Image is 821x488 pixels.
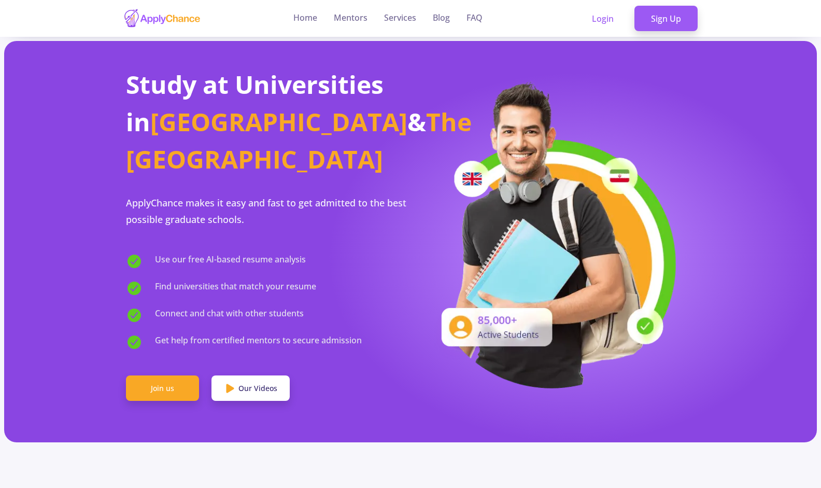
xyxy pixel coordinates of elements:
[426,79,680,388] img: applicant
[238,383,277,394] span: Our Videos
[126,67,384,138] span: Study at Universities in
[155,307,304,324] span: Connect and chat with other students
[126,375,199,401] a: Join us
[407,105,426,138] span: &
[155,253,306,270] span: Use our free AI-based resume analysis
[126,197,406,226] span: ApplyChance makes it easy and fast to get admitted to the best possible graduate schools.
[634,6,698,32] a: Sign Up
[155,280,316,297] span: Find universities that match your resume
[211,375,290,401] a: Our Videos
[123,8,201,29] img: applychance logo
[150,105,407,138] span: [GEOGRAPHIC_DATA]
[575,6,630,32] a: Login
[155,334,362,351] span: Get help from certified mentors to secure admission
